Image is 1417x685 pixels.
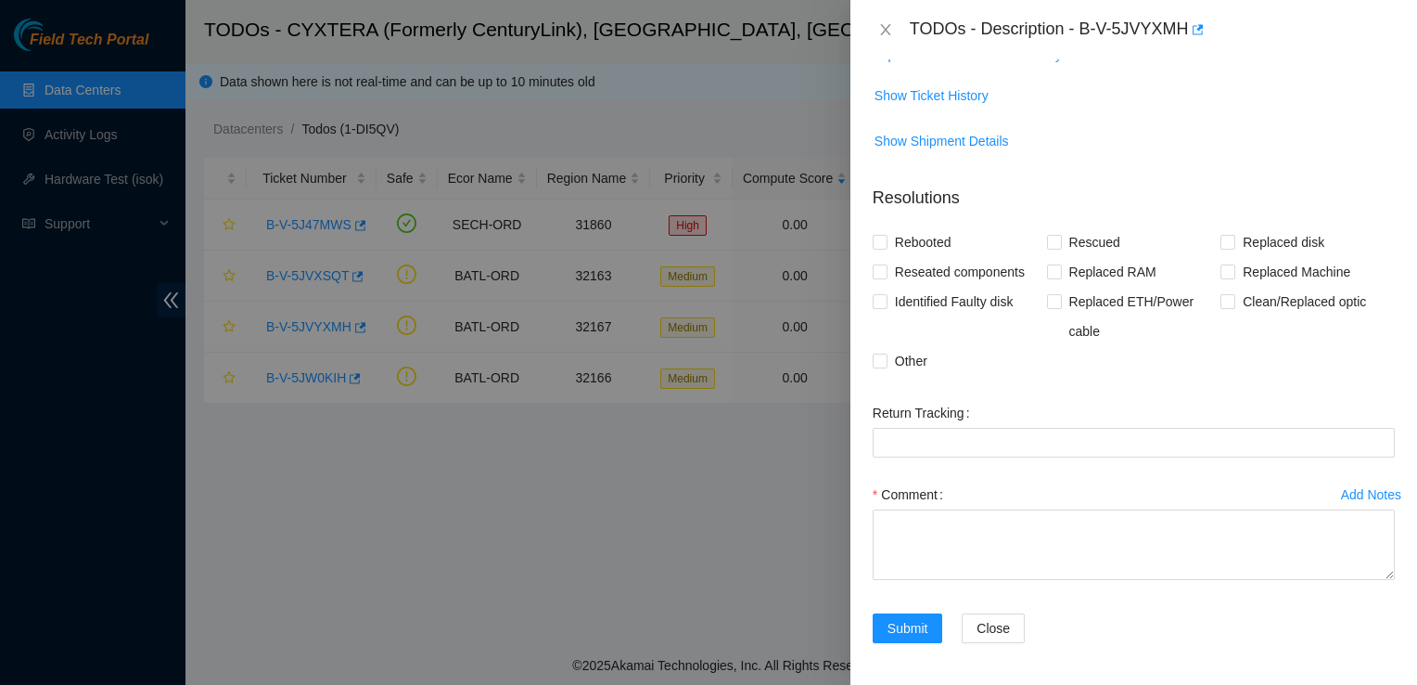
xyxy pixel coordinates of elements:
span: Replaced ETH/Power cable [1062,287,1221,346]
div: TODOs - Description - B-V-5JVYXMH [910,15,1395,45]
button: Close [962,614,1025,643]
span: Other [887,346,935,376]
div: Add Notes [1341,488,1401,501]
span: Reseated components [887,257,1032,287]
span: Submit [887,618,928,639]
span: Clean/Replaced optic [1235,287,1373,317]
button: Show Shipment Details [874,126,1010,156]
span: close [878,22,893,37]
span: Replaced RAM [1062,257,1164,287]
span: Close [977,618,1010,639]
label: Return Tracking [873,398,977,428]
button: Show Ticket History [874,81,989,110]
button: Submit [873,614,943,643]
span: Rebooted [887,227,959,257]
button: Close [873,21,899,39]
span: Replaced Machine [1235,257,1358,287]
input: Return Tracking [873,428,1395,458]
span: Identified Faulty disk [887,287,1021,317]
button: Add Notes [1340,480,1402,510]
label: Comment [873,480,951,510]
span: Show Ticket History [874,85,989,106]
p: Resolutions [873,171,1395,211]
span: Rescued [1062,227,1128,257]
span: Replaced disk [1235,227,1332,257]
textarea: Comment [873,510,1395,580]
span: Show Shipment Details [874,131,1009,151]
